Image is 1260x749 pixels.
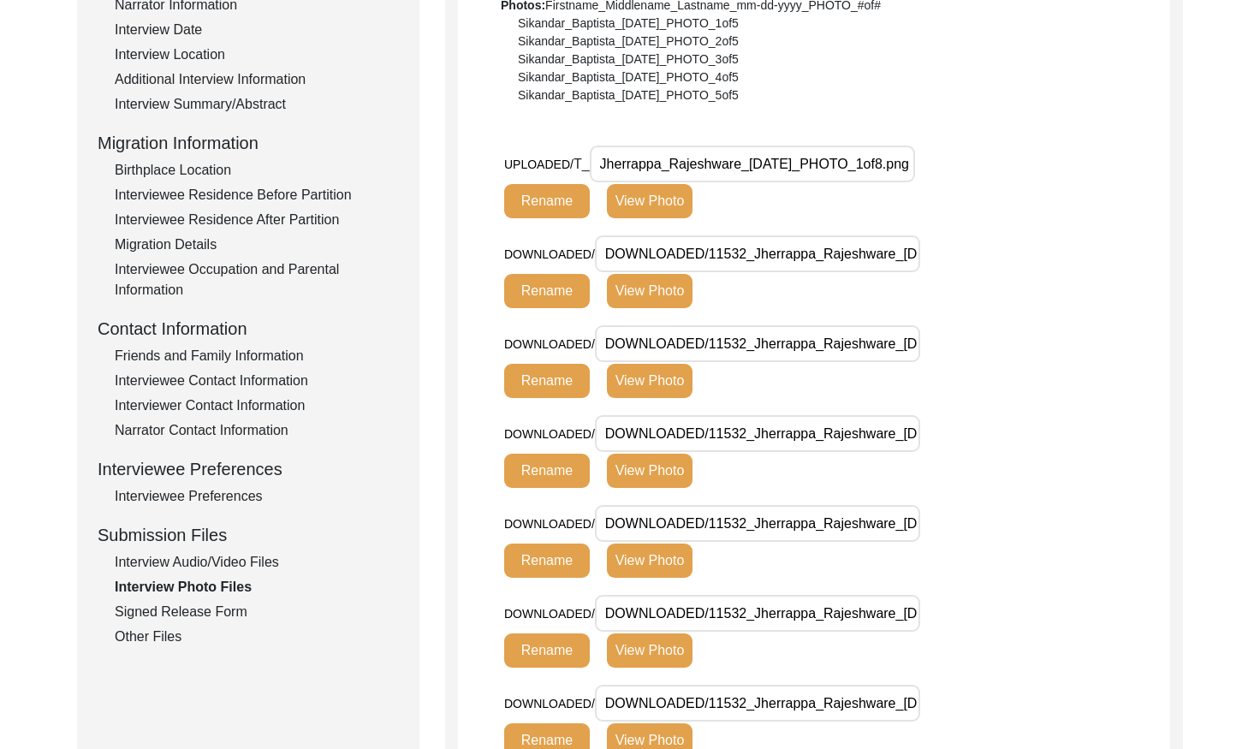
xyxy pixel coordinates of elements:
[504,517,595,531] span: DOWNLOADED/
[115,20,399,40] div: Interview Date
[607,544,692,578] button: View Photo
[504,454,590,488] button: Rename
[98,522,399,548] div: Submission Files
[607,274,692,308] button: View Photo
[115,346,399,366] div: Friends and Family Information
[607,364,692,398] button: View Photo
[504,158,574,171] span: UPLOADED/
[98,130,399,156] div: Migration Information
[115,185,399,205] div: Interviewee Residence Before Partition
[98,316,399,342] div: Contact Information
[115,160,399,181] div: Birthplace Location
[504,184,590,218] button: Rename
[115,371,399,391] div: Interviewee Contact Information
[607,454,692,488] button: View Photo
[115,45,399,65] div: Interview Location
[504,633,590,668] button: Rename
[504,544,590,578] button: Rename
[115,235,399,255] div: Migration Details
[607,184,692,218] button: View Photo
[504,247,595,261] span: DOWNLOADED/
[115,552,399,573] div: Interview Audio/Video Files
[115,602,399,622] div: Signed Release Form
[115,420,399,441] div: Narrator Contact Information
[504,364,590,398] button: Rename
[504,427,595,441] span: DOWNLOADED/
[115,627,399,647] div: Other Files
[504,274,590,308] button: Rename
[115,577,399,597] div: Interview Photo Files
[504,607,595,621] span: DOWNLOADED/
[115,69,399,90] div: Additional Interview Information
[607,633,692,668] button: View Photo
[115,395,399,416] div: Interviewer Contact Information
[504,337,595,351] span: DOWNLOADED/
[115,259,399,300] div: Interviewee Occupation and Parental Information
[115,210,399,230] div: Interviewee Residence After Partition
[115,486,399,507] div: Interviewee Preferences
[115,94,399,115] div: Interview Summary/Abstract
[574,157,590,171] span: T_
[98,456,399,482] div: Interviewee Preferences
[504,697,595,710] span: DOWNLOADED/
